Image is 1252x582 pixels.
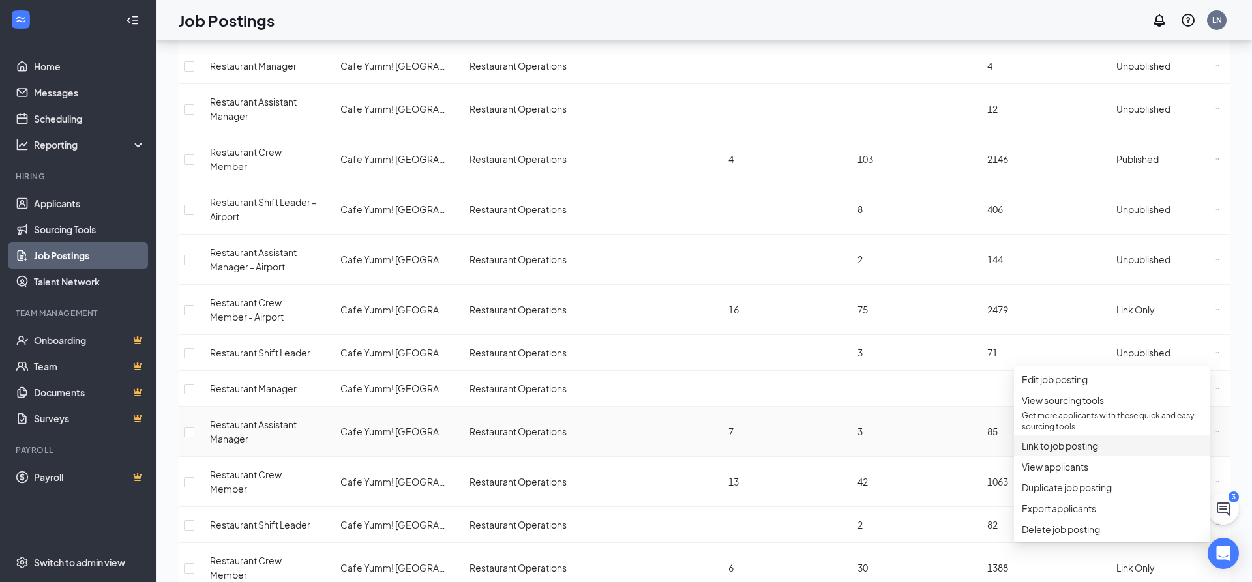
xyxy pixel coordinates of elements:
[1214,207,1219,212] svg: Ellipses
[469,562,567,574] span: Restaurant Operations
[1116,562,1155,574] span: Link Only
[1152,12,1167,28] svg: Notifications
[126,14,139,27] svg: Collapse
[340,203,490,215] span: Cafe Yumm! [GEOGRAPHIC_DATA]
[16,556,29,569] svg: Settings
[1022,502,1096,514] span: Export applicants
[340,426,490,437] span: Cafe Yumm! [GEOGRAPHIC_DATA]
[340,383,490,394] span: Cafe Yumm! [GEOGRAPHIC_DATA]
[987,60,992,72] span: 4
[1022,373,1088,385] span: Edit job posting
[34,379,145,405] a: DocumentsCrown
[1214,522,1219,527] svg: Ellipses
[857,562,868,574] span: 30
[1180,12,1196,28] svg: QuestionInfo
[469,519,567,531] span: Restaurant Operations
[330,84,459,134] td: Cafe Yumm! Old Mill District
[857,347,863,358] span: 3
[16,138,29,151] svg: Analysis
[1214,156,1219,162] svg: Ellipses
[330,457,459,507] td: Cafe Yumm! PSU Rec Center
[210,146,282,172] span: Restaurant Crew Member
[1022,410,1202,432] p: Get more applicants with these quick and easy sourcing tools.
[1214,307,1219,312] svg: Ellipses
[728,153,734,165] span: 4
[459,48,588,84] td: Restaurant Operations
[340,562,490,574] span: Cafe Yumm! [GEOGRAPHIC_DATA]
[210,96,297,122] span: Restaurant Assistant Manager
[857,476,868,487] span: 42
[987,347,998,358] span: 71
[210,246,297,272] span: Restaurant Assistant Manager - Airport
[469,476,567,487] span: Restaurant Operations
[340,103,490,115] span: Cafe Yumm! [GEOGRAPHIC_DATA]
[16,444,143,456] div: Payroll
[459,184,588,235] td: Restaurant Operations
[1214,63,1219,68] svg: Ellipses
[459,134,588,184] td: Restaurant Operations
[459,335,588,371] td: Restaurant Operations
[330,134,459,184] td: Cafe Yumm! Old Mill District
[459,235,588,285] td: Restaurant Operations
[1214,106,1219,111] svg: Ellipses
[1214,350,1219,355] svg: Ellipses
[469,254,567,265] span: Restaurant Operations
[34,327,145,353] a: OnboardingCrown
[1215,501,1231,517] svg: ChatActive
[210,519,310,531] span: Restaurant Shift Leader
[16,171,143,182] div: Hiring
[34,556,125,569] div: Switch to admin view
[987,254,1003,265] span: 144
[857,254,863,265] span: 2
[1212,14,1222,25] div: LN
[987,562,1008,574] span: 1388
[1022,394,1104,406] span: View sourcing tools
[340,153,490,165] span: Cafe Yumm! [GEOGRAPHIC_DATA]
[469,426,567,437] span: Restaurant Operations
[34,138,146,151] div: Reporting
[857,519,863,531] span: 2
[469,153,567,165] span: Restaurant Operations
[1116,103,1170,115] span: Unpublished
[1208,493,1239,525] button: ChatActive
[857,203,863,215] span: 8
[1214,429,1219,434] svg: Ellipses
[1208,538,1239,569] div: Open Intercom Messenger
[1116,203,1170,215] span: Unpublished
[1229,491,1239,502] div: 3
[728,426,734,437] span: 7
[34,242,145,269] a: Job Postings
[210,383,297,394] span: Restaurant Manager
[857,304,868,315] span: 75
[1214,479,1219,484] svg: Ellipses
[330,235,459,285] td: Cafe Yumm! PDX International Airport
[1116,254,1170,265] span: Unpublished
[987,519,998,531] span: 82
[340,476,490,487] span: Cafe Yumm! [GEOGRAPHIC_DATA]
[34,80,145,106] a: Messages
[1116,304,1155,315] span: Link Only
[210,555,282,581] span: Restaurant Crew Member
[469,103,567,115] span: Restaurant Operations
[1022,461,1088,473] span: View applicants
[330,335,459,371] td: Cafe Yumm! PSU Rec Center
[34,269,145,295] a: Talent Network
[728,304,739,315] span: 16
[1116,347,1170,358] span: Unpublished
[330,184,459,235] td: Cafe Yumm! PDX International Airport
[210,418,297,444] span: Restaurant Assistant Manager
[1116,153,1159,165] span: Published
[330,507,459,543] td: Cafe Yumm! RiverBend
[1214,386,1219,391] svg: Ellipses
[330,407,459,457] td: Cafe Yumm! PSU Rec Center
[210,297,284,323] span: Restaurant Crew Member - Airport
[987,426,998,437] span: 85
[459,457,588,507] td: Restaurant Operations
[340,519,490,531] span: Cafe Yumm! [GEOGRAPHIC_DATA]
[469,304,567,315] span: Restaurant Operations
[469,203,567,215] span: Restaurant Operations
[340,60,490,72] span: Cafe Yumm! [GEOGRAPHIC_DATA]
[469,347,567,358] span: Restaurant Operations
[987,304,1008,315] span: 2479
[469,60,567,72] span: Restaurant Operations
